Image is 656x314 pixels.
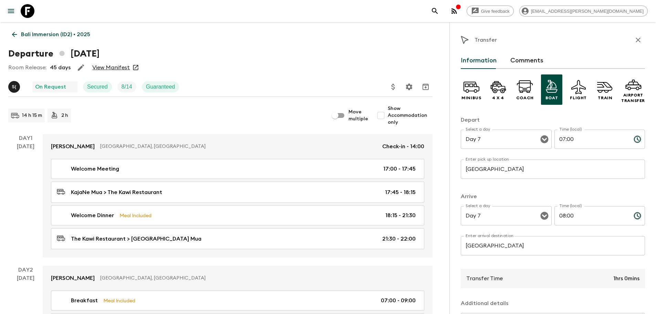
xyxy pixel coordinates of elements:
[540,134,549,144] button: Open
[631,209,644,223] button: Choose time, selected time is 8:00 AM
[100,275,419,282] p: [GEOGRAPHIC_DATA], [GEOGRAPHIC_DATA]
[559,126,582,132] label: Time (local)
[467,6,514,17] a: Give feedback
[100,143,377,150] p: [GEOGRAPHIC_DATA], [GEOGRAPHIC_DATA]
[71,211,114,220] p: Welcome Dinner
[12,84,16,90] p: S (
[8,28,94,41] a: Bali Immersion (ID2) • 2025
[385,188,416,196] p: 17:45 - 18:15
[22,112,42,119] p: 14 h 15 m
[554,130,628,149] input: hh:mm
[428,4,442,18] button: search adventures
[43,134,433,159] a: [PERSON_NAME][GEOGRAPHIC_DATA], [GEOGRAPHIC_DATA]Check-in - 14:00
[51,159,424,179] a: Welcome Meeting17:00 - 17:45
[92,64,130,71] a: View Manifest
[466,156,509,162] label: Enter pick up location
[466,233,514,239] label: Enter arrival destination
[383,165,416,173] p: 17:00 - 17:45
[545,95,558,101] p: Boat
[461,52,497,69] button: Information
[570,95,587,101] p: Flight
[51,291,424,311] a: BreakfastMeal Included07:00 - 09:00
[8,83,21,89] span: Shandy (Putu) Sandhi Astra Juniawan
[613,274,639,283] p: 1hrs 0mins
[146,83,175,91] p: Guaranteed
[8,81,21,93] button: S(
[382,142,424,151] p: Check-in - 14:00
[17,142,34,257] div: [DATE]
[388,105,433,126] span: Show Accommodation only
[419,80,433,94] button: Archive (Completed, Cancelled or Unsynced Departures only)
[71,188,162,196] p: KajaNe Mua > The Kawi Restaurant
[402,80,416,94] button: Settings
[4,4,18,18] button: menu
[475,36,497,44] p: Transfer
[631,132,644,146] button: Choose time, selected time is 7:00 AM
[51,274,95,282] p: [PERSON_NAME]
[8,47,100,61] h1: Departure [DATE]
[461,192,645,201] p: Arrive
[540,211,549,221] button: Open
[385,211,416,220] p: 18:15 - 21:30
[21,30,90,39] p: Bali Immersion (ID2) • 2025
[8,63,46,72] p: Room Release:
[466,126,490,132] label: Select a day
[386,80,400,94] button: Update Price, Early Bird Discount and Costs
[71,165,119,173] p: Welcome Meeting
[35,83,66,91] p: On Request
[51,142,95,151] p: [PERSON_NAME]
[8,134,43,142] p: Day 1
[492,95,504,101] p: 4 x 4
[348,109,368,122] span: Move multiple
[119,212,152,219] p: Meal Included
[621,92,645,103] p: Airport Transfer
[51,182,424,203] a: KajaNe Mua > The Kawi Restaurant17:45 - 18:15
[51,228,424,249] a: The Kawi Restaurant > [GEOGRAPHIC_DATA] Mua21:30 - 22:00
[382,235,416,243] p: 21:30 - 22:00
[477,9,513,14] span: Give feedback
[51,205,424,225] a: Welcome DinnerMeal Included18:15 - 21:30
[516,95,534,101] p: Coach
[466,203,490,209] label: Select a day
[510,52,543,69] button: Comments
[43,266,433,291] a: [PERSON_NAME][GEOGRAPHIC_DATA], [GEOGRAPHIC_DATA]
[527,9,647,14] span: [EMAIL_ADDRESS][PERSON_NAME][DOMAIN_NAME]
[103,297,135,304] p: Meal Included
[117,81,136,92] div: Trip Fill
[461,299,645,307] p: Additional details
[519,6,648,17] div: [EMAIL_ADDRESS][PERSON_NAME][DOMAIN_NAME]
[461,116,645,124] p: Depart
[83,81,112,92] div: Secured
[87,83,108,91] p: Secured
[71,235,201,243] p: The Kawi Restaurant > [GEOGRAPHIC_DATA] Mua
[71,296,98,305] p: Breakfast
[61,112,68,119] p: 2 h
[50,63,71,72] p: 45 days
[8,266,43,274] p: Day 2
[598,95,612,101] p: Train
[466,274,503,283] p: Transfer Time
[554,206,628,225] input: hh:mm
[559,203,582,209] label: Time (local)
[122,83,132,91] p: 8 / 14
[461,95,481,101] p: Minibus
[381,296,416,305] p: 07:00 - 09:00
